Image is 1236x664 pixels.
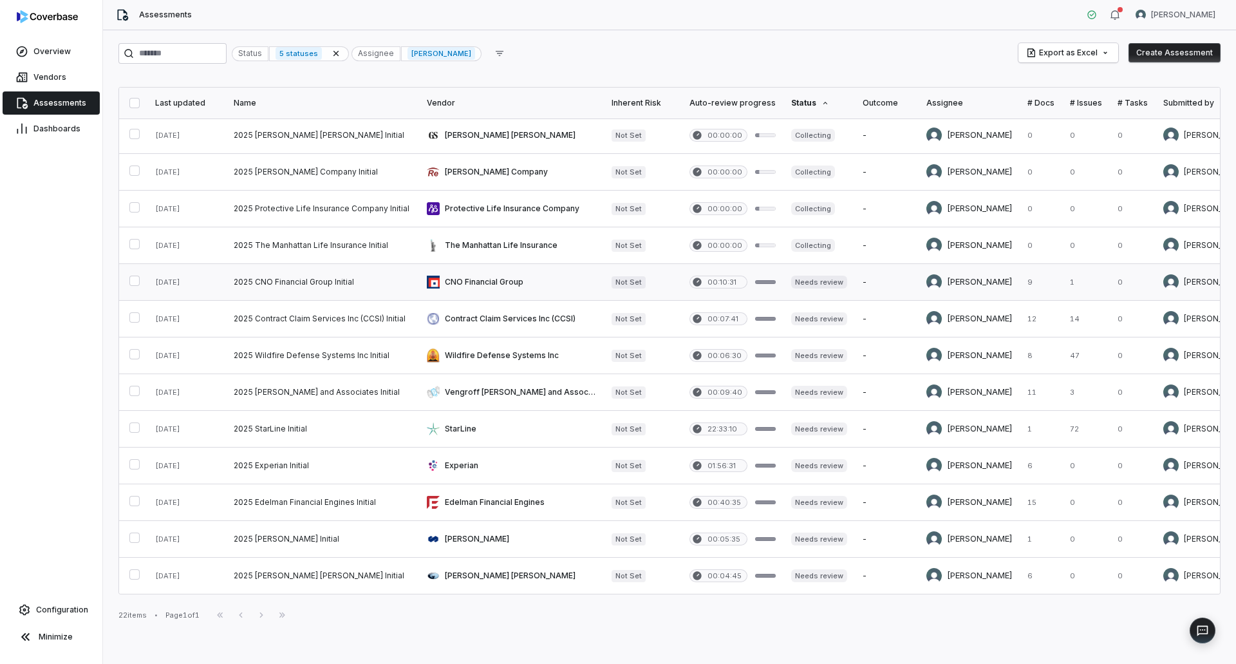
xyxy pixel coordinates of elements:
img: Brittany Durbin avatar [1163,421,1179,437]
img: Brittany Durbin avatar [926,238,942,253]
img: Brittany Durbin avatar [1163,311,1179,327]
button: Export as Excel [1018,43,1118,62]
div: Status [232,46,268,61]
img: Brittany Durbin avatar [1163,384,1179,400]
img: Brittany Durbin avatar [926,311,942,327]
img: Brittany Durbin avatar [1163,531,1179,547]
img: Brittany Durbin avatar [1163,568,1179,583]
div: Name [234,98,411,108]
img: Brittany Durbin avatar [1163,164,1179,180]
div: Page 1 of 1 [165,611,200,620]
div: [PERSON_NAME] [401,46,481,61]
span: 5 statuses [276,47,322,60]
div: # Issues [1070,98,1102,108]
td: - [855,374,919,411]
img: Brittany Durbin avatar [1163,495,1179,510]
img: logo-D7KZi-bG.svg [17,10,78,23]
img: Brittany Durbin avatar [1136,10,1146,20]
span: Configuration [36,605,88,615]
div: Auto-review progress [689,98,776,108]
img: Brittany Durbin avatar [1163,348,1179,363]
img: Brittany Durbin avatar [926,164,942,180]
img: Brittany Durbin avatar [926,201,942,216]
span: Overview [33,46,71,57]
button: Minimize [5,624,97,650]
div: Vendor [427,98,596,108]
div: Status [791,98,847,108]
img: Brittany Durbin avatar [926,421,942,437]
a: Vendors [3,66,100,89]
img: Brittany Durbin avatar [1163,238,1179,253]
td: - [855,558,919,594]
button: Brittany Durbin avatar[PERSON_NAME] [1128,5,1223,24]
td: - [855,117,919,154]
div: 22 items [118,611,147,620]
img: Brittany Durbin avatar [1163,128,1179,143]
img: Brittany Durbin avatar [926,348,942,363]
a: Overview [3,40,100,63]
span: Assessments [33,98,86,108]
span: [PERSON_NAME] [407,47,474,60]
div: Assignee [351,46,400,61]
span: Assessments [139,10,192,20]
img: Brittany Durbin avatar [926,384,942,400]
img: Brittany Durbin avatar [926,495,942,510]
div: # Docs [1027,98,1054,108]
img: Brittany Durbin avatar [1163,458,1179,473]
img: Brittany Durbin avatar [1163,201,1179,216]
td: - [855,337,919,374]
a: Assessments [3,91,100,115]
img: Brittany Durbin avatar [1163,274,1179,290]
span: [PERSON_NAME] [1151,10,1215,20]
div: Outcome [863,98,911,108]
span: Minimize [39,632,73,642]
div: • [154,611,158,620]
td: - [855,227,919,264]
td: - [855,484,919,521]
a: Dashboards [3,117,100,140]
img: Brittany Durbin avatar [926,274,942,290]
span: Vendors [33,72,66,82]
td: - [855,154,919,191]
div: Inherent Risk [612,98,674,108]
div: Last updated [155,98,218,108]
button: Create Assessment [1128,43,1221,62]
div: # Tasks [1118,98,1148,108]
img: Brittany Durbin avatar [926,531,942,547]
a: Configuration [5,598,97,621]
td: - [855,301,919,337]
td: - [855,411,919,448]
td: - [855,191,919,227]
span: Dashboards [33,124,80,134]
td: - [855,521,919,558]
td: - [855,264,919,301]
img: Brittany Durbin avatar [926,128,942,143]
img: Brittany Durbin avatar [926,568,942,583]
div: 5 statuses [269,46,349,61]
div: Assignee [926,98,1012,108]
img: Brittany Durbin avatar [926,458,942,473]
td: - [855,448,919,484]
